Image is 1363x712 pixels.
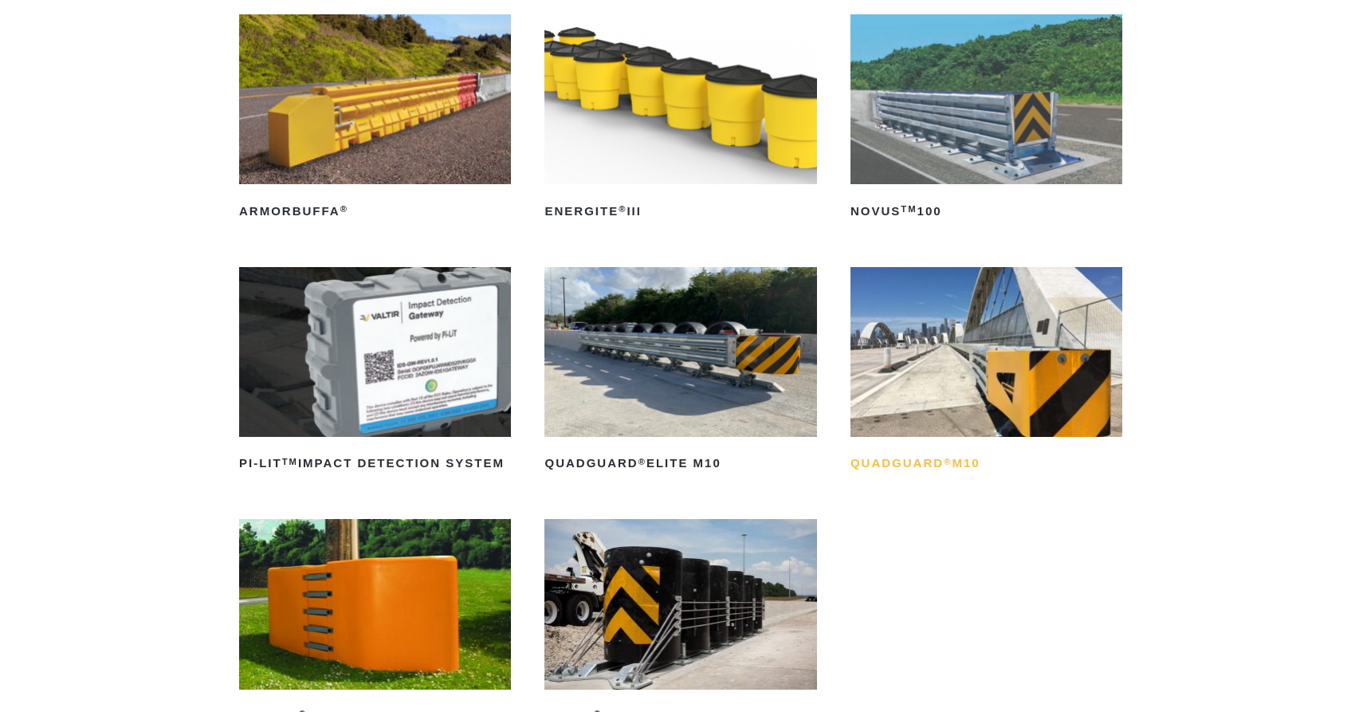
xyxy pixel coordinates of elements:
[544,451,816,477] h2: QuadGuard Elite M10
[239,14,511,224] a: ArmorBuffa®
[544,267,816,477] a: QuadGuard®Elite M10
[239,267,511,477] a: PI-LITTMImpact Detection System
[544,199,816,224] h2: ENERGITE III
[638,457,646,466] sup: ®
[850,199,1122,224] h2: NOVUS 100
[239,199,511,224] h2: ArmorBuffa
[850,267,1122,477] a: QuadGuard®M10
[619,204,627,214] sup: ®
[544,14,816,224] a: ENERGITE®III
[850,451,1122,477] h2: QuadGuard M10
[901,204,917,214] sup: TM
[340,204,348,214] sup: ®
[850,14,1122,224] a: NOVUSTM100
[944,457,952,466] sup: ®
[239,451,511,477] h2: PI-LIT Impact Detection System
[282,457,298,466] sup: TM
